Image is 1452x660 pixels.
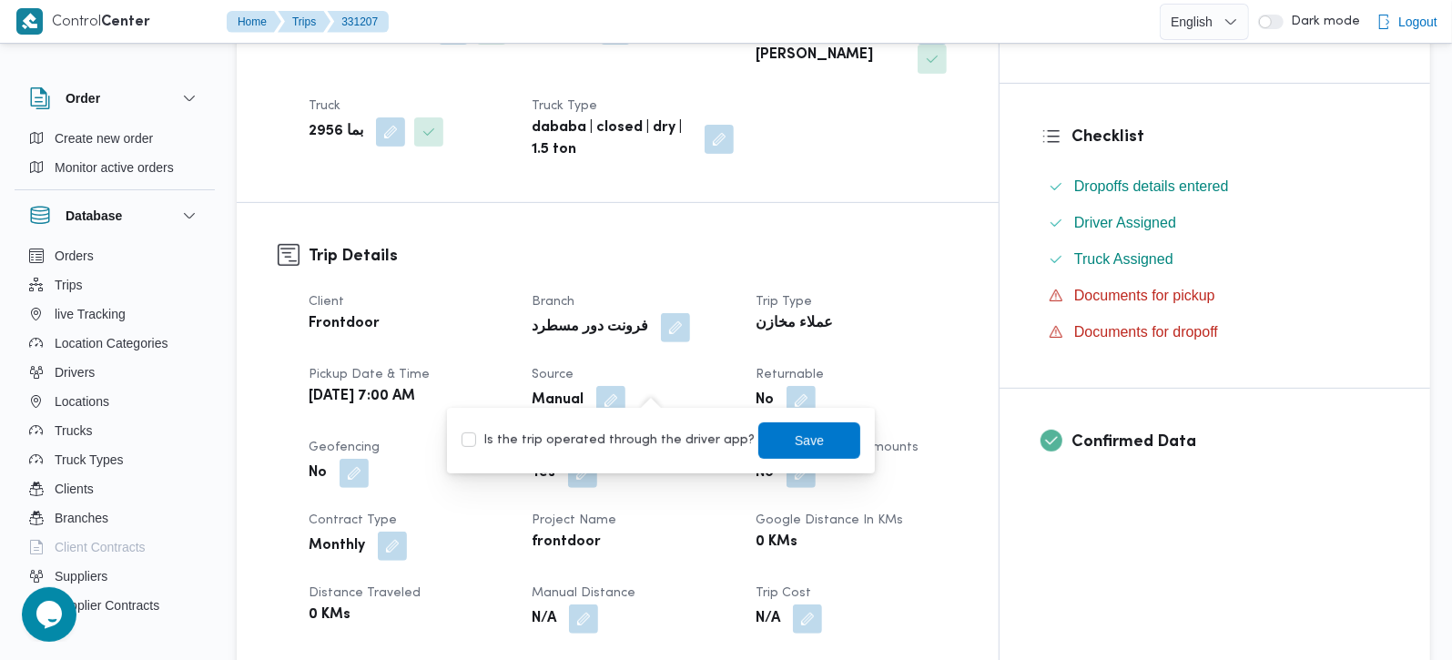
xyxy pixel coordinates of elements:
[16,8,43,35] img: X8yXhbKr1z7QwAAAABJRU5ErkJggg==
[55,127,153,149] span: Create new order
[309,514,397,526] span: Contract Type
[22,300,208,329] button: live Tracking
[55,478,94,500] span: Clients
[1074,215,1176,230] span: Driver Assigned
[532,100,597,112] span: Truck Type
[462,430,755,452] label: Is the trip operated through the driver app?
[756,514,903,526] span: Google distance in KMs
[532,587,635,599] span: Manual Distance
[309,100,340,112] span: Truck
[309,462,327,484] b: No
[1041,318,1389,347] button: Documents for dropoff
[55,449,123,471] span: Truck Types
[22,474,208,503] button: Clients
[1071,430,1389,454] h3: Confirmed Data
[756,608,780,630] b: N/A
[532,608,556,630] b: N/A
[532,532,601,553] b: frontdoor
[55,420,92,442] span: Trucks
[756,369,824,381] span: Returnable
[1074,251,1173,267] span: Truck Assigned
[1041,208,1389,238] button: Driver Assigned
[22,153,208,182] button: Monitor active orders
[795,430,824,452] span: Save
[756,390,774,411] b: No
[309,535,365,557] b: Monthly
[1071,125,1389,149] h3: Checklist
[756,532,797,553] b: 0 KMs
[1074,178,1229,194] span: Dropoffs details entered
[309,604,350,626] b: 0 KMs
[22,562,208,591] button: Suppliers
[1074,285,1215,307] span: Documents for pickup
[532,369,574,381] span: Source
[66,87,100,109] h3: Order
[22,124,208,153] button: Create new order
[756,296,812,308] span: Trip Type
[1041,172,1389,201] button: Dropoffs details entered
[278,11,330,33] button: Trips
[227,11,281,33] button: Home
[756,313,833,335] b: عملاء مخازن
[22,445,208,474] button: Truck Types
[55,332,168,354] span: Location Categories
[309,244,958,269] h3: Trip Details
[101,15,150,29] b: Center
[309,121,363,143] b: بما 2956
[15,241,215,635] div: Database
[756,462,774,484] b: No
[532,117,691,161] b: dababa | closed | dry | 1.5 ton
[756,23,906,66] b: [PERSON_NAME] [PERSON_NAME]
[1398,11,1437,33] span: Logout
[309,313,380,335] b: Frontdoor
[55,565,107,587] span: Suppliers
[55,245,94,267] span: Orders
[22,503,208,533] button: Branches
[1369,4,1445,40] button: Logout
[55,303,126,325] span: live Tracking
[309,442,380,453] span: Geofencing
[309,386,415,408] b: [DATE] 7:00 AM
[532,462,555,484] b: Yes
[756,587,811,599] span: Trip Cost
[29,205,200,227] button: Database
[22,241,208,270] button: Orders
[327,11,389,33] button: 331207
[1041,281,1389,310] button: Documents for pickup
[22,591,208,620] button: Supplier Contracts
[55,274,83,296] span: Trips
[29,87,200,109] button: Order
[22,533,208,562] button: Client Contracts
[18,587,76,642] iframe: chat widget
[15,124,215,189] div: Order
[22,358,208,387] button: Drivers
[532,296,574,308] span: Branch
[309,296,344,308] span: Client
[55,594,159,616] span: Supplier Contracts
[55,624,100,645] span: Devices
[22,329,208,358] button: Location Categories
[1284,15,1360,29] span: Dark mode
[55,157,174,178] span: Monitor active orders
[22,620,208,649] button: Devices
[22,387,208,416] button: Locations
[22,416,208,445] button: Trucks
[55,507,108,529] span: Branches
[55,391,109,412] span: Locations
[758,422,860,459] button: Save
[55,361,95,383] span: Drivers
[309,587,421,599] span: Distance Traveled
[1074,321,1218,343] span: Documents for dropoff
[532,317,648,339] b: فرونت دور مسطرد
[1074,176,1229,198] span: Dropoffs details entered
[1074,212,1176,234] span: Driver Assigned
[1041,245,1389,274] button: Truck Assigned
[309,369,430,381] span: Pickup date & time
[1074,288,1215,303] span: Documents for pickup
[532,390,584,411] b: Manual
[1074,249,1173,270] span: Truck Assigned
[1074,324,1218,340] span: Documents for dropoff
[532,514,616,526] span: Project Name
[22,270,208,300] button: Trips
[55,536,146,558] span: Client Contracts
